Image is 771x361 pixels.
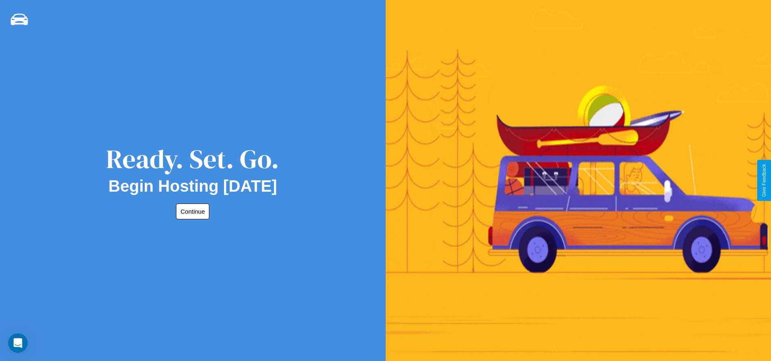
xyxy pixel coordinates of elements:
h2: Begin Hosting [DATE] [109,177,277,195]
button: Continue [176,203,209,219]
div: Ready. Set. Go. [106,141,279,177]
div: Give Feedback [761,164,767,197]
iframe: Intercom live chat [8,333,28,353]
